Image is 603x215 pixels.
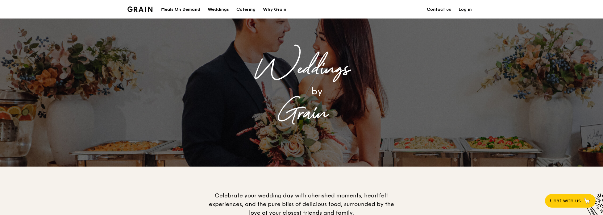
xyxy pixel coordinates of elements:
div: Catering [236,0,256,19]
img: Grain [127,6,152,12]
a: Contact us [423,0,455,19]
button: Chat with us🦙 [545,194,596,208]
div: Grain [178,100,425,127]
a: Catering [233,0,259,19]
a: Log in [455,0,476,19]
a: Why Grain [259,0,290,19]
span: 🦙 [583,197,591,205]
div: Weddings [208,0,229,19]
div: Meals On Demand [161,0,200,19]
span: Chat with us [550,197,581,205]
a: Weddings [204,0,233,19]
div: Weddings [178,55,425,83]
div: by [209,83,425,100]
div: Why Grain [263,0,286,19]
